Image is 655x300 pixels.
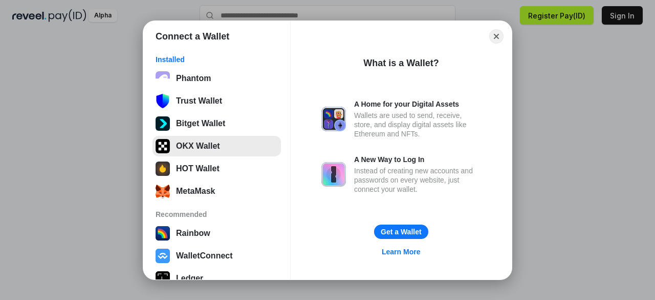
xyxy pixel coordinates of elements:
div: Ledger [176,274,203,283]
img: 8zcXD2M10WKU0JIAAAAASUVORK5CYII= [156,162,170,176]
img: svg+xml,%3Csvg%20xmlns%3D%22http%3A%2F%2Fwww.w3.org%2F2000%2Fsvg%22%20fill%3D%22none%22%20viewBox... [321,162,346,187]
div: OKX Wallet [176,142,220,151]
button: Rainbow [152,223,281,244]
div: Phantom [176,74,211,83]
div: Recommended [156,210,278,219]
button: HOT Wallet [152,158,281,179]
div: Bitget Wallet [176,119,225,128]
img: svg+xml;base64,PHN2ZyB3aWR0aD0iNTEyIiBoZWlnaHQ9IjUxMiIgdmlld0JveD0iMCAwIDUxMiA1MTIiIGZpbGw9Im5vbm... [156,116,170,131]
div: Instead of creating new accounts and passwords on every website, just connect your wallet. [354,166,481,194]
img: svg+xml;base64,PHN2ZyB3aWR0aD0iMzUiIGhlaWdodD0iMzQiIHZpZXdCb3g9IjAgMCAzNSAzNCIgZmlsbD0ibm9uZSIgeG... [156,184,170,198]
img: svg+xml,%3Csvg%20width%3D%2228%22%20height%3D%2228%22%20viewBox%3D%220%200%2028%2028%22%20fill%3D... [156,249,170,263]
div: What is a Wallet? [363,57,439,69]
button: Trust Wallet [152,91,281,111]
button: OKX Wallet [152,136,281,156]
button: Phantom [152,68,281,89]
div: Learn More [382,247,420,256]
div: A New Way to Log In [354,155,481,164]
h1: Connect a Wallet [156,30,229,43]
button: MetaMask [152,181,281,202]
img: svg+xml,%3Csvg%20xmlns%3D%22http%3A%2F%2Fwww.w3.org%2F2000%2Fsvg%22%20fill%3D%22none%22%20viewBox... [321,107,346,131]
img: svg+xml;base64,PHN2ZyB3aWR0aD0iNTgiIGhlaWdodD0iNjUiIHZpZXdCb3g9IjAgMCA1OCA2NSIgZmlsbD0ibm9uZSIgeG... [156,94,170,108]
button: Ledger [152,268,281,289]
div: Get a Wallet [381,227,422,236]
button: Get a Wallet [374,225,428,239]
div: Installed [156,55,278,64]
button: Close [489,29,504,44]
div: A Home for your Digital Assets [354,99,481,109]
button: WalletConnect [152,246,281,266]
img: svg+xml,%3Csvg%20xmlns%3D%22http%3A%2F%2Fwww.w3.org%2F2000%2Fsvg%22%20width%3D%2228%22%20height%3... [156,271,170,286]
button: Bitget Wallet [152,113,281,134]
img: svg+xml,%3Csvg%20width%3D%22120%22%20height%3D%22120%22%20viewBox%3D%220%200%20120%20120%22%20fil... [156,226,170,241]
img: epq2vO3P5aLWl15yRS7Q49p1fHTx2Sgh99jU3kfXv7cnPATIVQHAx5oQs66JWv3SWEjHOsb3kKgmE5WNBxBId7C8gm8wEgOvz... [156,71,170,86]
div: MetaMask [176,187,215,196]
a: Learn More [376,245,426,258]
div: WalletConnect [176,251,233,261]
div: HOT Wallet [176,164,220,173]
img: 5VZ71FV6L7PA3gg3tXrdQ+DgLhC+75Wq3no69P3MC0NFQpx2lL04Ql9gHK1bRDjsSBIvScBnDTk1WrlGIZBorIDEYJj+rhdgn... [156,139,170,153]
div: Rainbow [176,229,210,238]
div: Wallets are used to send, receive, store, and display digital assets like Ethereum and NFTs. [354,111,481,138]
div: Trust Wallet [176,96,222,106]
